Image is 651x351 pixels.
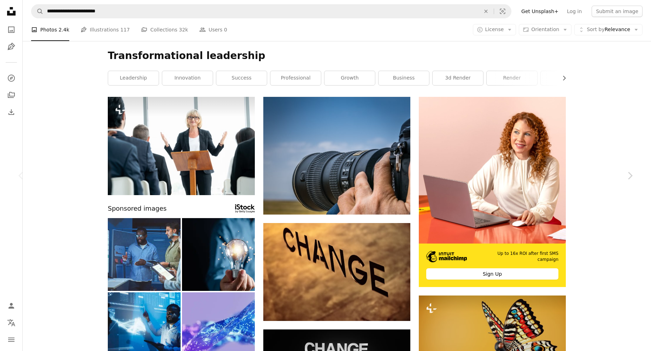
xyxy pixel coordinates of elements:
a: Up to 16x ROI after first SMS campaignSign Up [419,97,566,287]
span: Sort by [587,27,604,32]
a: Collections 32k [141,18,188,41]
img: Innovation through ideas and inspiration ideas. Human hand holding light bulb to illuminate, idea... [182,218,255,291]
a: professional [270,71,321,85]
img: a close up of a sign [263,223,410,321]
a: Download History [4,105,18,119]
span: 32k [179,26,188,34]
span: Orientation [531,27,559,32]
a: Collections [4,88,18,102]
span: Up to 16x ROI after first SMS campaign [477,251,558,263]
a: growth [324,71,375,85]
form: Find visuals sitewide [31,4,511,18]
a: render [487,71,537,85]
a: business [379,71,429,85]
a: Log in / Sign up [4,299,18,313]
span: License [485,27,504,32]
button: Visual search [494,5,511,18]
button: Orientation [519,24,571,35]
a: Log in [563,6,586,17]
a: leadership [108,71,159,85]
img: person using black DSLR camera [263,97,410,215]
img: Data analytics team meeting at night. [108,218,181,291]
a: person using black DSLR camera [263,152,410,159]
a: success [216,71,267,85]
a: Get Unsplash+ [517,6,563,17]
a: Illustrations [4,40,18,54]
img: file-1690386555781-336d1949dad1image [426,251,467,262]
span: Relevance [587,26,630,33]
a: a close up of a sign [263,269,410,275]
a: A picture of a colorful butterfly on a yellow background [419,333,566,340]
button: License [473,24,516,35]
a: Group of business people meeting in a seminar conference . Audience listening to instructor in em... [108,142,255,149]
button: Menu [4,333,18,347]
a: innovation [162,71,213,85]
a: Next [609,142,651,210]
button: Sort byRelevance [574,24,643,35]
a: Explore [4,71,18,85]
img: file-1722962837469-d5d3a3dee0c7image [419,97,566,244]
button: Submit an image [592,6,643,17]
span: 0 [224,26,227,34]
button: Language [4,316,18,330]
a: Illustrations 117 [81,18,130,41]
button: Search Unsplash [31,5,43,18]
a: art [541,71,591,85]
img: Group of business people meeting in a seminar conference . Audience listening to instructor in em... [108,97,255,195]
button: Clear [478,5,494,18]
h1: Transformational leadership [108,49,566,62]
a: 3d render [433,71,483,85]
a: Photos [4,23,18,37]
a: Users 0 [199,18,227,41]
span: 117 [121,26,130,34]
span: Sponsored images [108,204,166,214]
button: scroll list to the right [558,71,566,85]
div: Sign Up [426,268,558,280]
